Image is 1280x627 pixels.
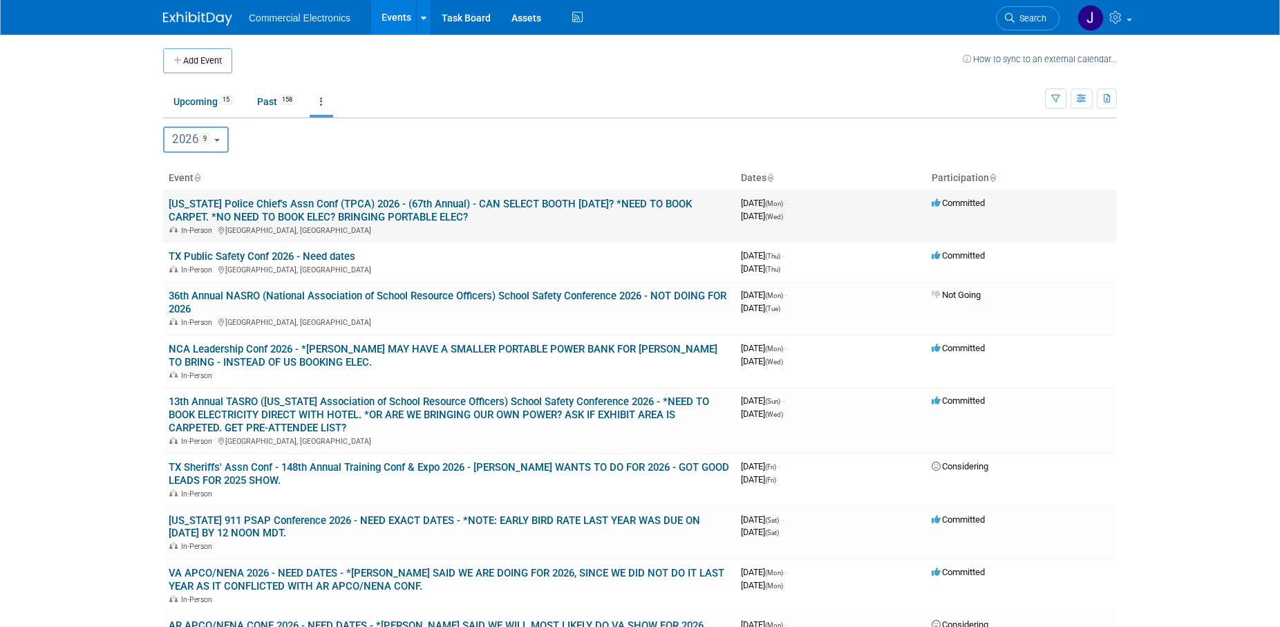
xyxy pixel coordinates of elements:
[781,514,783,525] span: -
[785,567,787,577] span: -
[765,476,776,484] span: (Fri)
[785,343,787,353] span: -
[932,343,985,353] span: Committed
[932,567,985,577] span: Committed
[765,292,783,299] span: (Mon)
[741,290,787,300] span: [DATE]
[181,371,216,380] span: In-Person
[169,263,730,274] div: [GEOGRAPHIC_DATA], [GEOGRAPHIC_DATA]
[169,461,729,487] a: TX Sheriffs' Assn Conf - 148th Annual Training Conf & Expo 2026 - [PERSON_NAME] WANTS TO DO FOR 2...
[181,595,216,604] span: In-Person
[169,489,178,496] img: In-Person Event
[785,198,787,208] span: -
[741,198,787,208] span: [DATE]
[741,567,787,577] span: [DATE]
[932,290,981,300] span: Not Going
[741,303,780,313] span: [DATE]
[169,437,178,444] img: In-Person Event
[989,172,996,183] a: Sort by Participation Type
[249,12,350,24] span: Commercial Electronics
[765,358,783,366] span: (Wed)
[766,172,773,183] a: Sort by Start Date
[741,514,783,525] span: [DATE]
[741,527,779,537] span: [DATE]
[741,211,783,221] span: [DATE]
[782,250,784,261] span: -
[163,167,735,190] th: Event
[181,318,216,327] span: In-Person
[741,356,783,366] span: [DATE]
[741,263,780,274] span: [DATE]
[765,252,780,260] span: (Thu)
[199,133,211,144] span: 9
[785,290,787,300] span: -
[741,409,783,419] span: [DATE]
[169,226,178,233] img: In-Person Event
[1015,13,1046,24] span: Search
[218,95,234,105] span: 15
[735,167,926,190] th: Dates
[741,461,780,471] span: [DATE]
[169,567,724,592] a: VA APCO/NENA 2026 - NEED DATES - *[PERSON_NAME] SAID WE ARE DOING FOR 2026, SINCE WE DID NOT DO I...
[169,595,178,602] img: In-Person Event
[163,88,244,115] a: Upcoming15
[169,395,709,434] a: 13th Annual TASRO ([US_STATE] Association of School Resource Officers) School Safety Conference 2...
[169,224,730,235] div: [GEOGRAPHIC_DATA], [GEOGRAPHIC_DATA]
[963,54,1117,64] a: How to sync to an external calendar...
[765,569,783,577] span: (Mon)
[169,316,730,327] div: [GEOGRAPHIC_DATA], [GEOGRAPHIC_DATA]
[765,582,783,590] span: (Mon)
[278,95,297,105] span: 158
[163,12,232,26] img: ExhibitDay
[169,198,692,223] a: [US_STATE] Police Chief's Assn Conf (TPCA) 2026 - (67th Annual) - CAN SELECT BOOTH [DATE]? *NEED ...
[741,395,784,406] span: [DATE]
[169,542,178,549] img: In-Person Event
[782,395,784,406] span: -
[765,463,776,471] span: (Fri)
[169,514,700,540] a: [US_STATE] 911 PSAP Conference 2026 - NEED EXACT DATES - *NOTE: EARLY BIRD RATE LAST YEAR WAS DUE...
[932,395,985,406] span: Committed
[169,343,717,368] a: NCA Leadership Conf 2026 - *[PERSON_NAME] MAY HAVE A SMALLER PORTABLE POWER BANK FOR [PERSON_NAME...
[172,132,211,146] span: 2026
[169,435,730,446] div: [GEOGRAPHIC_DATA], [GEOGRAPHIC_DATA]
[741,343,787,353] span: [DATE]
[765,516,779,524] span: (Sat)
[181,265,216,274] span: In-Person
[169,290,726,315] a: 36th Annual NASRO (National Association of School Resource Officers) School Safety Conference 202...
[765,213,783,221] span: (Wed)
[765,345,783,353] span: (Mon)
[169,265,178,272] img: In-Person Event
[765,265,780,273] span: (Thu)
[169,250,355,263] a: TX Public Safety Conf 2026 - Need dates
[765,529,779,536] span: (Sat)
[765,397,780,405] span: (Sun)
[778,461,780,471] span: -
[181,489,216,498] span: In-Person
[1077,5,1104,31] img: Jennifer Roosa
[163,48,232,73] button: Add Event
[181,437,216,446] span: In-Person
[932,461,988,471] span: Considering
[181,542,216,551] span: In-Person
[169,318,178,325] img: In-Person Event
[247,88,307,115] a: Past158
[741,580,783,590] span: [DATE]
[932,198,985,208] span: Committed
[765,305,780,312] span: (Tue)
[765,411,783,418] span: (Wed)
[932,250,985,261] span: Committed
[996,6,1060,30] a: Search
[765,200,783,207] span: (Mon)
[181,226,216,235] span: In-Person
[741,250,784,261] span: [DATE]
[169,371,178,378] img: In-Person Event
[932,514,985,525] span: Committed
[926,167,1117,190] th: Participation
[194,172,200,183] a: Sort by Event Name
[163,127,229,153] button: 20269
[741,474,776,485] span: [DATE]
